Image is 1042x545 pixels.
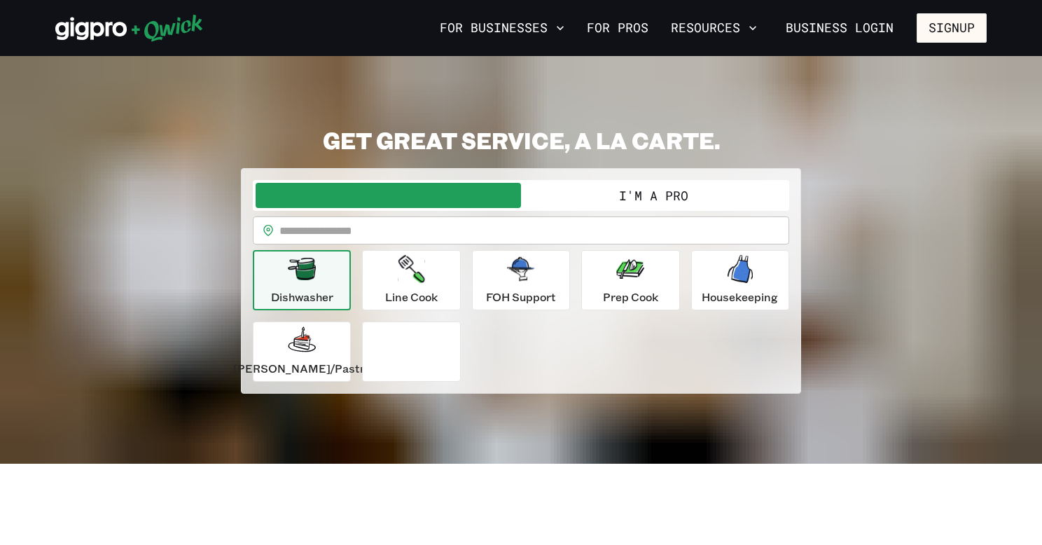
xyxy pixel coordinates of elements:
[241,126,801,154] h2: GET GREAT SERVICE, A LA CARTE.
[917,13,987,43] button: Signup
[253,322,351,382] button: [PERSON_NAME]/Pastry
[362,250,460,310] button: Line Cook
[256,183,521,208] button: I'm a Business
[472,250,570,310] button: FOH Support
[385,289,438,305] p: Line Cook
[581,16,654,40] a: For Pros
[271,289,333,305] p: Dishwasher
[233,360,370,377] p: [PERSON_NAME]/Pastry
[434,16,570,40] button: For Businesses
[691,250,789,310] button: Housekeeping
[603,289,658,305] p: Prep Cook
[486,289,556,305] p: FOH Support
[665,16,763,40] button: Resources
[581,250,679,310] button: Prep Cook
[253,250,351,310] button: Dishwasher
[521,183,786,208] button: I'm a Pro
[702,289,778,305] p: Housekeeping
[774,13,905,43] a: Business Login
